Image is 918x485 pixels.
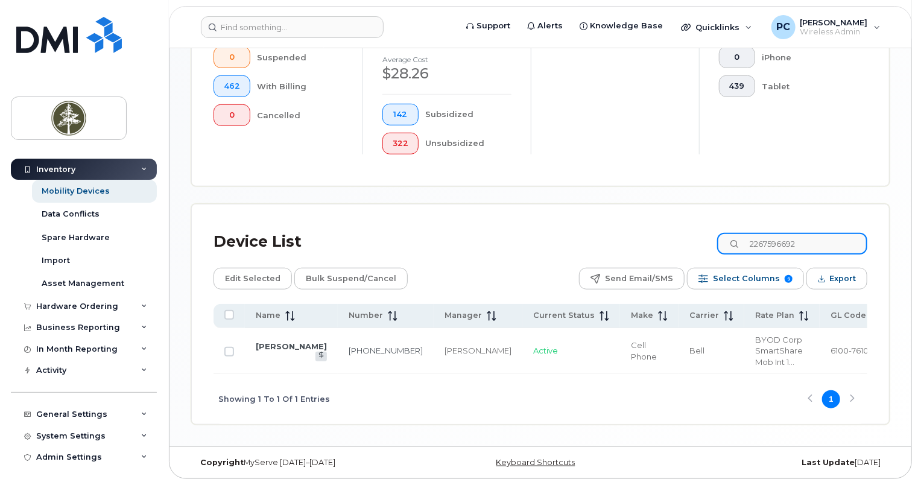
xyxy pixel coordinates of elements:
[631,340,657,361] span: Cell Phone
[201,16,384,38] input: Find something...
[822,390,840,408] button: Page 1
[349,310,383,321] span: Number
[800,27,868,37] span: Wireless Admin
[224,81,240,91] span: 462
[687,268,804,290] button: Select Columns 9
[579,268,685,290] button: Send Email/SMS
[218,390,330,408] span: Showing 1 To 1 Of 1 Entries
[476,20,510,32] span: Support
[831,310,866,321] span: GL Code
[695,22,739,32] span: Quicklinks
[224,52,240,62] span: 0
[762,46,849,68] div: iPhone
[294,268,408,290] button: Bulk Suspend/Cancel
[224,110,240,120] span: 0
[214,104,250,126] button: 0
[657,458,890,468] div: [DATE]
[713,270,780,288] span: Select Columns
[393,110,408,119] span: 142
[717,233,867,255] input: Search Device List ...
[605,270,673,288] span: Send Email/SMS
[785,275,793,283] span: 9
[689,346,704,355] span: Bell
[315,352,327,361] a: View Last Bill
[802,458,855,467] strong: Last Update
[393,139,408,148] span: 322
[755,335,803,367] span: BYOD Corp SmartShare Mob Int 10
[426,133,512,154] div: Unsubsidized
[806,268,867,290] button: Export
[719,46,755,68] button: 0
[258,104,344,126] div: Cancelled
[458,14,519,38] a: Support
[571,14,671,38] a: Knowledge Base
[445,345,511,357] div: [PERSON_NAME]
[631,310,653,321] span: Make
[382,133,419,154] button: 322
[382,55,511,63] h4: Average cost
[445,310,482,321] span: Manager
[537,20,563,32] span: Alerts
[191,458,424,468] div: MyServe [DATE]–[DATE]
[533,310,595,321] span: Current Status
[533,346,558,355] span: Active
[496,458,575,467] a: Keyboard Shortcuts
[306,270,396,288] span: Bulk Suspend/Cancel
[214,75,250,97] button: 462
[519,14,571,38] a: Alerts
[729,52,745,62] span: 0
[673,15,761,39] div: Quicklinks
[689,310,719,321] span: Carrier
[800,17,868,27] span: [PERSON_NAME]
[776,20,790,34] span: PC
[755,310,794,321] span: Rate Plan
[225,270,280,288] span: Edit Selected
[214,226,302,258] div: Device List
[349,346,423,355] a: [PHONE_NUMBER]
[256,341,327,351] a: [PERSON_NAME]
[719,75,755,97] button: 439
[382,104,419,125] button: 142
[256,310,280,321] span: Name
[762,75,849,97] div: Tablet
[214,46,250,68] button: 0
[426,104,512,125] div: Subsidized
[831,346,869,355] span: 6100-7610
[829,270,856,288] span: Export
[258,46,344,68] div: Suspended
[382,63,511,84] div: $28.26
[200,458,244,467] strong: Copyright
[590,20,663,32] span: Knowledge Base
[214,268,292,290] button: Edit Selected
[258,75,344,97] div: With Billing
[729,81,745,91] span: 439
[763,15,889,39] div: Paulina Cantos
